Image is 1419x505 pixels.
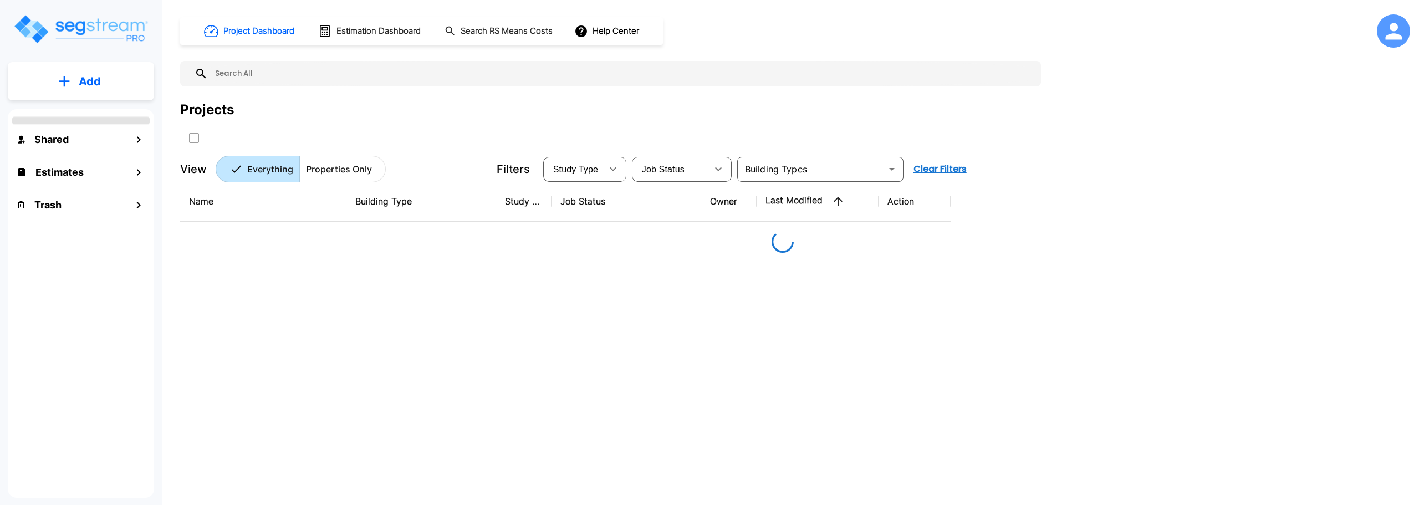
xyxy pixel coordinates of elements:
[553,165,598,174] span: Study Type
[208,61,1035,86] input: Search All
[642,165,685,174] span: Job Status
[909,158,971,180] button: Clear Filters
[757,181,879,222] th: Last Modified
[223,25,294,38] h1: Project Dashboard
[216,156,300,182] button: Everything
[336,25,421,38] h1: Estimation Dashboard
[8,65,154,98] button: Add
[216,156,386,182] div: Platform
[34,197,62,212] h1: Trash
[180,100,234,120] div: Projects
[299,156,386,182] button: Properties Only
[634,154,707,185] div: Select
[496,181,552,222] th: Study Type
[183,127,205,149] button: SelectAll
[741,161,882,177] input: Building Types
[701,181,757,222] th: Owner
[314,19,427,43] button: Estimation Dashboard
[879,181,951,222] th: Action
[497,161,530,177] p: Filters
[545,154,602,185] div: Select
[200,19,300,43] button: Project Dashboard
[34,132,69,147] h1: Shared
[572,21,644,42] button: Help Center
[306,162,372,176] p: Properties Only
[884,161,900,177] button: Open
[461,25,553,38] h1: Search RS Means Costs
[247,162,293,176] p: Everything
[346,181,496,222] th: Building Type
[79,73,101,90] p: Add
[180,181,346,222] th: Name
[552,181,701,222] th: Job Status
[35,165,84,180] h1: Estimates
[180,161,207,177] p: View
[440,21,559,42] button: Search RS Means Costs
[13,13,149,45] img: Logo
